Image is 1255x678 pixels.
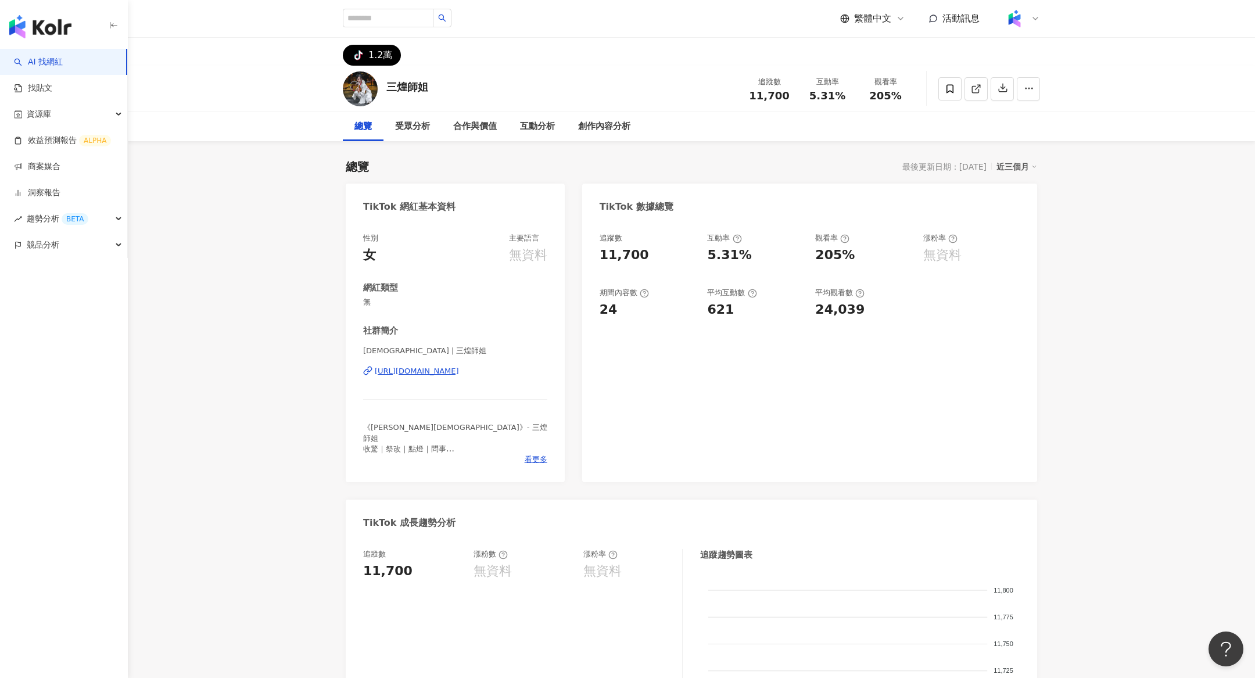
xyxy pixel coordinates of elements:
span: 11,700 [749,89,789,102]
a: [URL][DOMAIN_NAME] [363,366,547,376]
tspan: 11,725 [994,668,1013,675]
div: 漲粉率 [583,549,618,559]
div: 漲粉率 [923,233,958,243]
a: searchAI 找網紅 [14,56,63,68]
iframe: Help Scout Beacon - Open [1209,632,1243,666]
div: 受眾分析 [395,120,430,134]
div: 無資料 [923,246,962,264]
div: 追蹤數 [600,233,622,243]
div: 1.2萬 [368,47,392,63]
a: 效益預測報告ALPHA [14,135,111,146]
span: search [438,14,446,22]
div: 無資料 [583,562,622,580]
div: 621 [707,301,734,319]
div: 社群簡介 [363,325,398,337]
div: 5.31% [707,246,751,264]
div: 無資料 [509,246,547,264]
div: 平均互動數 [707,288,756,298]
tspan: 11,800 [994,587,1013,594]
div: 女 [363,246,376,264]
div: 最後更新日期：[DATE] [902,162,987,171]
div: 互動分析 [520,120,555,134]
span: 資源庫 [27,101,51,127]
div: 24 [600,301,618,319]
div: TikTok 網紅基本資料 [363,200,456,213]
img: logo [9,15,71,38]
div: 互動率 [805,76,849,88]
div: 近三個月 [996,159,1037,174]
div: 追蹤趨勢圖表 [700,549,752,561]
span: 趨勢分析 [27,206,88,232]
span: 無 [363,297,547,307]
img: KOL Avatar [343,71,378,106]
div: BETA [62,213,88,225]
a: 洞察報告 [14,187,60,199]
span: 競品分析 [27,232,59,258]
span: rise [14,215,22,223]
div: 11,700 [600,246,649,264]
div: 網紅類型 [363,282,398,294]
tspan: 11,750 [994,640,1013,647]
div: 總覽 [354,120,372,134]
span: 看更多 [525,454,547,465]
div: 平均觀看數 [815,288,865,298]
a: 商案媒合 [14,161,60,173]
div: TikTok 成長趨勢分析 [363,516,456,529]
div: 期間內容數 [600,288,649,298]
span: 活動訊息 [942,13,980,24]
div: 24,039 [815,301,865,319]
div: 主要語言 [509,233,539,243]
div: 互動率 [707,233,741,243]
tspan: 11,775 [994,614,1013,620]
div: 總覽 [346,159,369,175]
div: 追蹤數 [363,549,386,559]
div: 觀看率 [815,233,849,243]
div: 合作與價值 [453,120,497,134]
div: 205% [815,246,855,264]
div: 無資料 [474,562,512,580]
div: 11,700 [363,562,413,580]
div: 創作內容分析 [578,120,630,134]
div: 觀看率 [863,76,908,88]
span: 205% [869,90,902,102]
span: 5.31% [809,90,845,102]
div: 性別 [363,233,378,243]
span: 繁體中文 [854,12,891,25]
button: 1.2萬 [343,45,401,66]
span: [DEMOGRAPHIC_DATA] | 三煌師姐 [363,346,547,356]
span: 《[PERSON_NAME][DEMOGRAPHIC_DATA]》- 三煌師姐 收驚｜祭改｜點燈｜問事 宮廟文化｜誦經師 💬分享師姐日常大小事💬 合作信箱：[EMAIL_ADDRESS][DOM... [363,423,547,485]
div: 追蹤數 [747,76,791,88]
div: [URL][DOMAIN_NAME] [375,366,459,376]
div: TikTok 數據總覽 [600,200,673,213]
div: 三煌師姐 [386,80,428,94]
div: 漲粉數 [474,549,508,559]
a: 找貼文 [14,82,52,94]
img: Kolr%20app%20icon%20%281%29.png [1003,8,1025,30]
